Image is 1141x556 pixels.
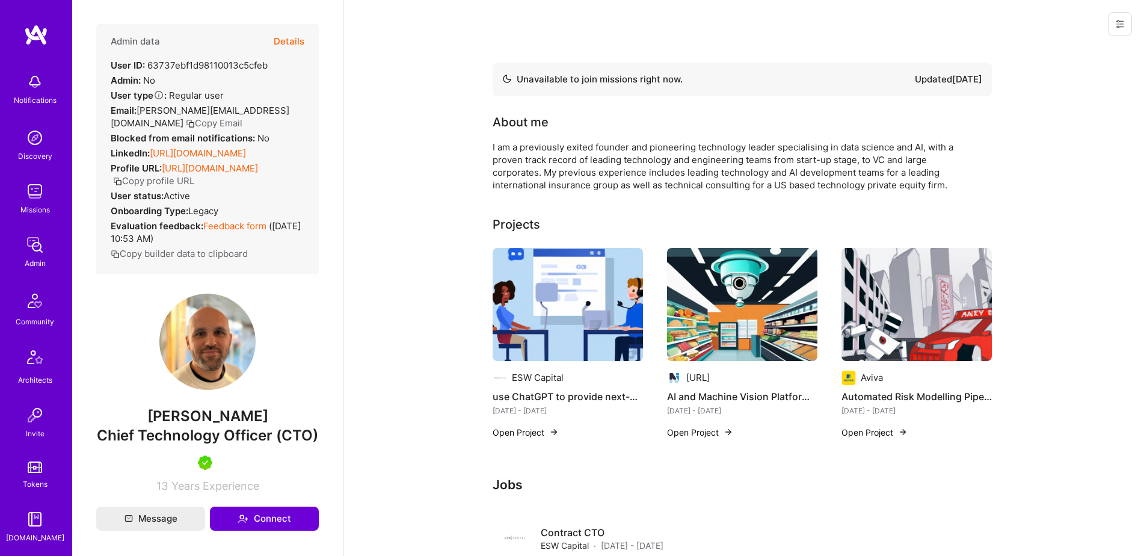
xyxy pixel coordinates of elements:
[23,70,47,94] img: bell
[493,371,507,385] img: Company logo
[96,507,205,531] button: Message
[159,294,256,390] img: User Avatar
[20,286,49,315] img: Community
[24,24,48,46] img: logo
[150,147,246,159] a: [URL][DOMAIN_NAME]
[111,220,304,245] div: ( [DATE] 10:53 AM )
[26,427,45,440] div: Invite
[111,250,120,259] i: icon Copy
[667,248,817,361] img: AI and Machine Vision Platform Development for a leading UK retailer
[667,389,817,404] h4: AI and Machine Vision Platform Development for a leading UK retailer
[667,404,817,417] div: [DATE] - [DATE]
[861,371,883,384] div: Aviva
[96,407,319,425] span: [PERSON_NAME]
[113,177,122,186] i: icon Copy
[898,427,908,437] img: arrow-right
[111,36,160,47] h4: Admin data
[512,371,564,384] div: ESW Capital
[18,374,52,386] div: Architects
[111,59,268,72] div: 63737ebf1d98110013c5cfeb
[493,389,643,404] h4: use ChatGPT to provide next-gen customer support
[493,404,643,417] div: [DATE] - [DATE]
[493,215,540,233] div: Projects
[541,539,589,552] span: ESW Capital
[23,233,47,257] img: admin teamwork
[502,526,526,550] img: Company logo
[171,480,259,492] span: Years Experience
[601,539,663,552] span: [DATE] - [DATE]
[125,514,133,523] i: icon Mail
[111,132,257,144] strong: Blocked from email notifications:
[915,72,982,87] div: Updated [DATE]
[111,105,137,116] strong: Email:
[493,113,549,131] div: About me
[23,179,47,203] img: teamwork
[111,190,164,202] strong: User status:
[274,24,304,59] button: Details
[23,126,47,150] img: discovery
[111,90,167,101] strong: User type :
[541,526,663,539] h4: Contract CTO
[667,426,733,439] button: Open Project
[16,315,54,328] div: Community
[686,371,710,384] div: [URL]
[23,478,48,490] div: Tokens
[111,147,150,159] strong: LinkedIn:
[97,427,318,444] span: Chief Technology Officer (CTO)
[724,427,733,437] img: arrow-right
[153,90,164,100] i: Help
[111,75,141,86] strong: Admin:
[493,477,992,492] h3: Jobs
[549,427,559,437] img: arrow-right
[111,60,145,71] strong: User ID:
[164,190,190,202] span: Active
[20,345,49,374] img: Architects
[493,141,974,191] div: I am a previously exited founder and pioneering technology leader specialising in data science an...
[493,248,643,361] img: use ChatGPT to provide next-gen customer support
[156,480,168,492] span: 13
[198,456,212,470] img: A.Teamer in Residence
[203,220,266,232] a: Feedback form
[28,462,42,473] img: tokens
[6,531,64,544] div: [DOMAIN_NAME]
[111,220,203,232] strong: Evaluation feedback:
[210,507,319,531] button: Connect
[25,257,46,270] div: Admin
[186,117,242,129] button: Copy Email
[841,426,908,439] button: Open Project
[188,205,218,217] span: legacy
[841,404,992,417] div: [DATE] - [DATE]
[493,426,559,439] button: Open Project
[111,89,224,102] div: Regular user
[20,203,50,216] div: Missions
[841,389,992,404] h4: Automated Risk Modelling Pipeline
[18,150,52,162] div: Discovery
[186,119,195,128] i: icon Copy
[113,175,194,187] button: Copy profile URL
[14,94,57,107] div: Notifications
[502,72,683,87] div: Unavailable to join missions right now.
[162,162,258,174] a: [URL][DOMAIN_NAME]
[111,74,155,87] div: No
[594,539,596,552] span: ·
[23,403,47,427] img: Invite
[841,248,992,361] img: Automated Risk Modelling Pipeline
[502,74,512,84] img: Availability
[111,132,269,144] div: No
[23,507,47,531] img: guide book
[111,205,188,217] strong: Onboarding Type:
[841,371,856,385] img: Company logo
[238,513,248,524] i: icon Connect
[667,371,681,385] img: Company logo
[111,162,162,174] strong: Profile URL:
[111,105,289,129] span: [PERSON_NAME][EMAIL_ADDRESS][DOMAIN_NAME]
[111,247,248,260] button: Copy builder data to clipboard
